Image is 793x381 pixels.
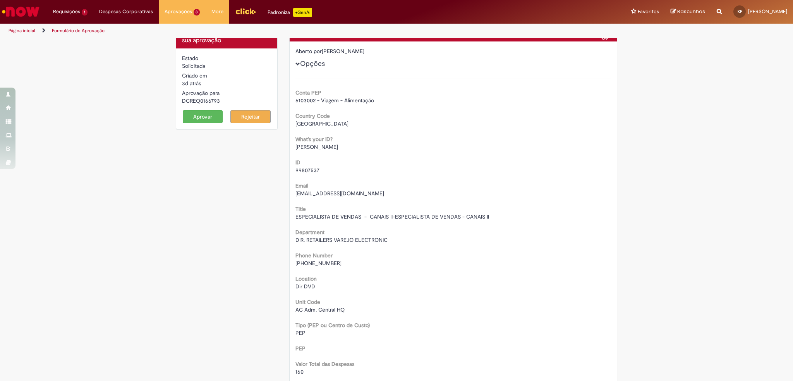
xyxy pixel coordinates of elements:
span: [PHONE_NUMBER] [295,260,342,267]
b: Valor Total das Despesas [295,360,354,367]
time: 29/08/2025 15:56:49 [182,80,201,87]
b: Title [295,205,306,212]
span: Requisições [53,8,80,16]
span: 160 [295,368,304,375]
div: 29/08/2025 15:56:49 [182,79,271,87]
a: Rascunhos [671,8,705,16]
span: More [211,8,223,16]
span: AC Adm. Central HQ [295,306,345,313]
h4: Este Reembolso Geral requer a sua aprovação [182,31,271,44]
span: [PERSON_NAME] [748,8,787,15]
b: Location [295,275,317,282]
b: Unit Code [295,298,320,305]
span: Aprovações [165,8,192,16]
span: PEP [295,329,306,336]
img: ServiceNow [1,4,41,19]
a: Formulário de Aprovação [52,28,105,34]
span: 3d atrás [182,80,201,87]
span: 3 [194,9,200,16]
span: [EMAIL_ADDRESS][DOMAIN_NAME] [295,190,384,197]
p: +GenAi [293,8,312,17]
span: [GEOGRAPHIC_DATA] [295,120,348,127]
b: Tipo (PEP ou Centro de Custo) [295,322,370,329]
button: Aprovar [183,110,223,123]
label: Estado [182,54,198,62]
a: Página inicial [9,28,35,34]
span: Favoritos [638,8,659,16]
div: DCREQ0166793 [182,97,271,105]
b: Conta PEP [295,89,321,96]
span: Dir DVD [295,283,315,290]
label: Criado em [182,72,207,79]
b: Email [295,182,308,189]
ul: Trilhas de página [6,24,523,38]
div: Padroniza [268,8,312,17]
span: 6103002 - Viagem - Alimentação [295,97,374,104]
span: 1 [82,9,88,16]
span: 99807537 [295,167,319,174]
b: Department [295,229,324,236]
b: Phone Number [295,252,333,259]
span: Rascunhos [677,8,705,15]
div: Solicitada [182,62,271,70]
img: click_logo_yellow_360x200.png [235,5,256,17]
span: [PERSON_NAME] [295,143,338,150]
div: [PERSON_NAME] [295,47,611,57]
b: PEP [295,345,306,352]
span: DIR. RETAILERS VAREJO ELECTRONIC [295,236,388,243]
span: ESPECIALISTA DE VENDAS - CANAIS II-ESPECIALISTA DE VENDAS - CANAIS II [295,213,489,220]
span: KF [738,9,742,14]
label: Aprovação para [182,89,220,97]
b: What's your ID? [295,136,333,143]
label: Aberto por [295,47,322,55]
b: ID [295,159,300,166]
button: Rejeitar [230,110,271,123]
span: Despesas Corporativas [99,8,153,16]
b: Country Code [295,112,330,119]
